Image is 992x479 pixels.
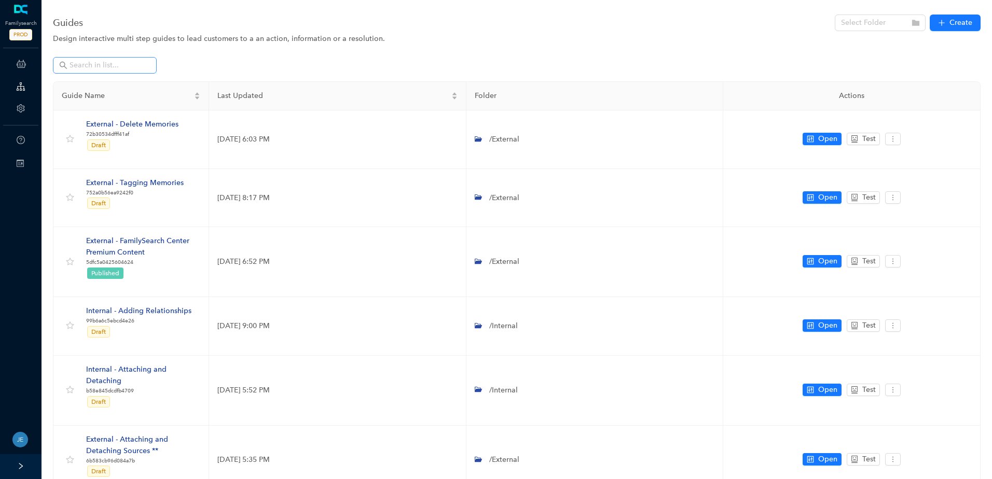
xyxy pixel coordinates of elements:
[807,135,814,143] span: control
[818,256,837,267] span: Open
[86,434,200,457] div: External - Attaching and Detaching Sources **
[66,193,74,202] span: star
[818,454,837,465] span: Open
[209,227,466,297] td: [DATE] 6:52 PM
[66,456,74,464] span: star
[91,142,106,149] span: Draft
[889,386,897,393] span: more
[53,82,209,110] th: Guide Name
[12,432,28,447] img: 98bb6d4b6dce8827b93b7ccbfac03ea2
[807,456,814,463] span: control
[62,90,192,102] span: Guide Name
[938,19,945,26] span: plus
[818,320,837,331] span: Open
[17,104,25,112] span: setting
[803,255,842,267] button: controlOpen
[885,319,901,332] button: more
[862,256,876,267] span: Test
[803,133,842,145] button: controlOpen
[487,257,519,266] span: /External
[949,17,972,29] span: Create
[889,194,897,201] span: more
[803,384,842,396] button: controlOpen
[209,297,466,356] td: [DATE] 9:00 PM
[862,454,876,465] span: Test
[889,258,897,265] span: more
[86,177,184,189] div: External - Tagging Memories
[66,386,74,394] span: star
[487,135,519,144] span: /External
[86,387,200,395] p: b58e845dcdfb4709
[803,319,842,332] button: controlOpen
[807,194,814,201] span: control
[86,189,184,197] p: 752a0b56ea9242f0
[86,235,200,258] div: External - FamilySearch Center Premium Content
[851,258,858,265] span: robot
[86,119,178,130] div: External - Delete Memories
[818,192,837,203] span: Open
[209,110,466,169] td: [DATE] 6:03 PM
[912,19,920,27] span: folder
[889,135,897,143] span: more
[91,398,106,405] span: Draft
[475,135,482,143] span: folder-open
[851,456,858,463] span: robot
[847,133,880,145] button: robotTest
[66,258,74,266] span: star
[66,135,74,143] span: star
[862,192,876,203] span: Test
[885,384,901,396] button: more
[851,194,858,201] span: robot
[66,321,74,330] span: star
[86,130,178,138] p: 72b30534dfff41af
[818,384,837,396] span: Open
[807,258,814,265] span: control
[209,82,466,110] th: Last Updated
[209,169,466,228] td: [DATE] 8:17 PM
[70,60,142,71] input: Search in list...
[475,193,482,201] span: folder-open
[91,468,106,475] span: Draft
[885,453,901,466] button: more
[91,270,119,277] span: Published
[807,386,814,393] span: control
[59,61,67,69] span: search
[86,364,200,387] div: Internal - Attaching and Detaching
[91,328,106,335] span: Draft
[851,135,858,143] span: robot
[17,136,25,144] span: question-circle
[217,90,449,102] span: Last Updated
[475,258,482,265] span: folder-open
[862,384,876,396] span: Test
[851,322,858,329] span: robot
[862,133,876,145] span: Test
[847,384,880,396] button: robotTest
[851,386,858,393] span: robot
[807,322,814,329] span: control
[86,457,200,465] p: 6b583cb96d084a7b
[803,453,842,466] button: controlOpen
[86,317,191,325] p: 99b6a6c5ebcd4e26
[487,455,519,464] span: /External
[885,133,901,145] button: more
[847,319,880,332] button: robotTest
[847,255,880,267] button: robotTest
[818,133,837,145] span: Open
[475,386,482,393] span: folder-open
[86,258,200,266] p: 5dfc5a0425604624
[9,29,32,40] span: PROD
[889,456,897,463] span: more
[475,456,482,463] span: folder-open
[862,320,876,331] span: Test
[723,82,981,110] th: Actions
[487,386,518,395] span: /Internal
[53,33,981,45] div: Design interactive multi step guides to lead customers to a an action, information or a resolution.
[889,322,897,329] span: more
[885,255,901,267] button: more
[475,322,482,329] span: folder-open
[86,305,191,317] div: Internal - Adding Relationships
[885,191,901,204] button: more
[847,453,880,466] button: robotTest
[487,193,519,202] span: /External
[53,15,83,31] span: Guides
